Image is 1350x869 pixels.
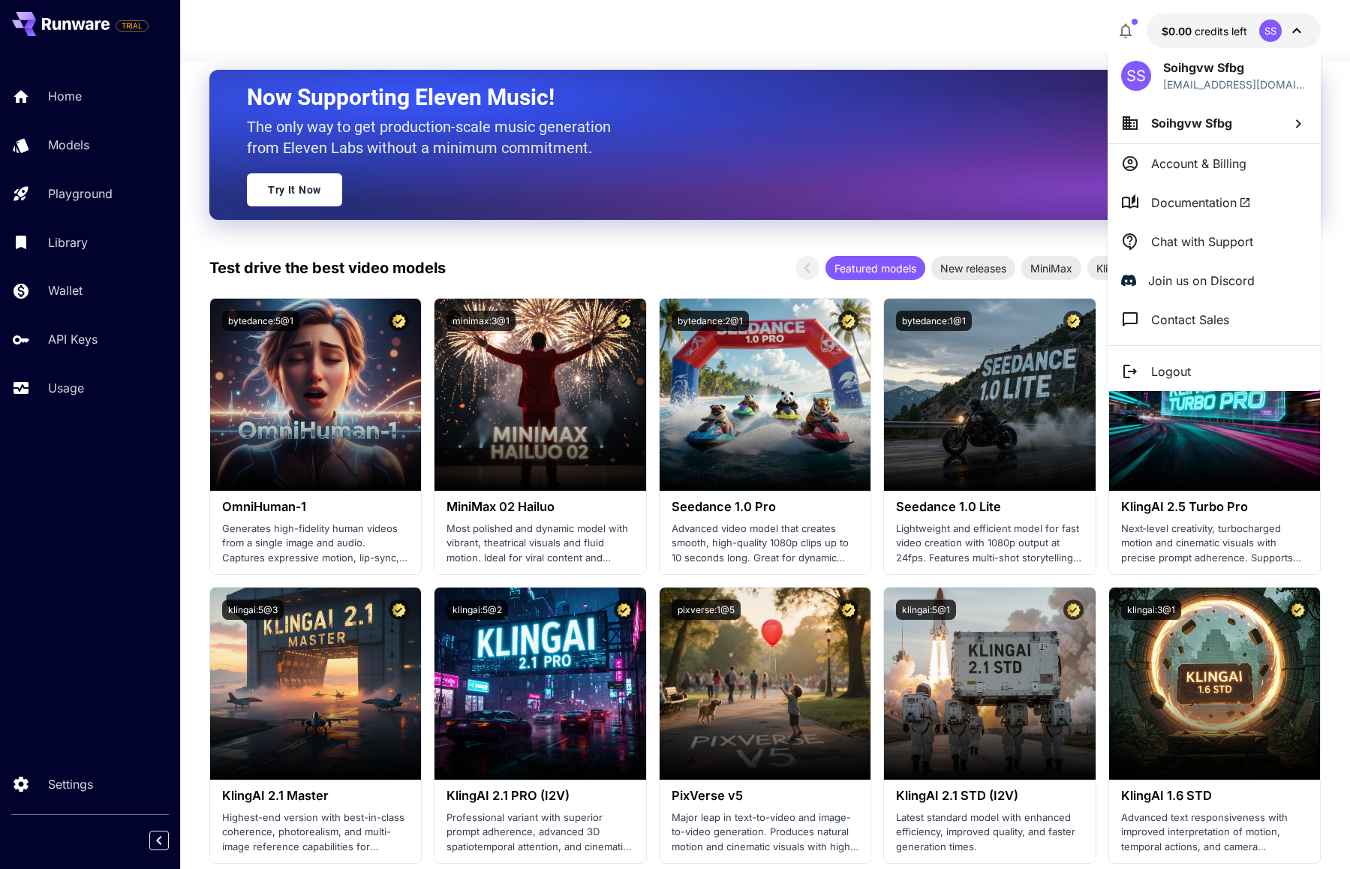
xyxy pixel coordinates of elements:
[1151,155,1246,173] p: Account & Billing
[1163,77,1307,92] div: kingdavidthemissionary@gmail.com
[1163,59,1307,77] p: Soihgvw Sfbg
[1151,362,1191,380] p: Logout
[1121,61,1151,91] div: SS
[1163,77,1307,92] p: [EMAIL_ADDRESS][DOMAIN_NAME]
[1151,116,1232,131] span: Soihgvw Sfbg
[1151,233,1253,251] p: Chat with Support
[1108,103,1321,143] button: Soihgvw Sfbg
[1151,311,1229,329] p: Contact Sales
[1148,272,1255,290] p: Join us on Discord
[1151,194,1251,212] span: Documentation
